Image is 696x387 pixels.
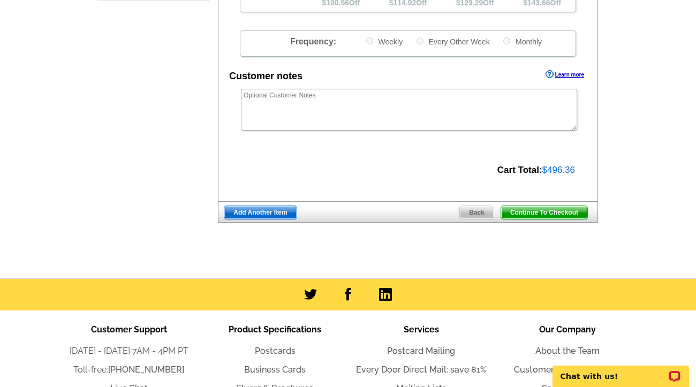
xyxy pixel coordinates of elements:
li: [DATE] - [DATE] 7AM - 4PM PT [56,345,202,358]
a: Learn more [546,70,584,79]
a: Every Door Direct Mail: save 81% [356,365,487,375]
a: About the Team [535,346,600,356]
input: Monthly [503,37,510,44]
span: Back [460,206,494,219]
a: Postcards [255,346,296,356]
input: Every Other Week [417,37,423,44]
span: Customer Support [91,324,167,335]
a: Customer Success Stories [514,365,621,375]
a: Back [459,206,494,219]
span: Continue To Checkout [501,206,587,219]
li: Toll-free: [56,363,202,376]
label: Every Other Week [415,36,490,47]
span: Add Another Item [224,206,296,219]
label: Monthly [502,36,542,47]
div: Customer notes [229,69,302,84]
span: Product Specifications [229,324,321,335]
span: $496.36 [542,165,575,175]
span: Frequency: [290,37,336,46]
a: Business Cards [244,365,306,375]
a: [PHONE_NUMBER] [108,365,184,375]
span: Services [404,324,439,335]
input: Weekly [366,37,373,44]
iframe: LiveChat chat widget [546,353,696,387]
span: Our Company [539,324,596,335]
label: Weekly [365,36,403,47]
a: Add Another Item [224,206,297,219]
a: Postcard Mailing [387,346,455,356]
strong: Cart Total: [497,165,542,175]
